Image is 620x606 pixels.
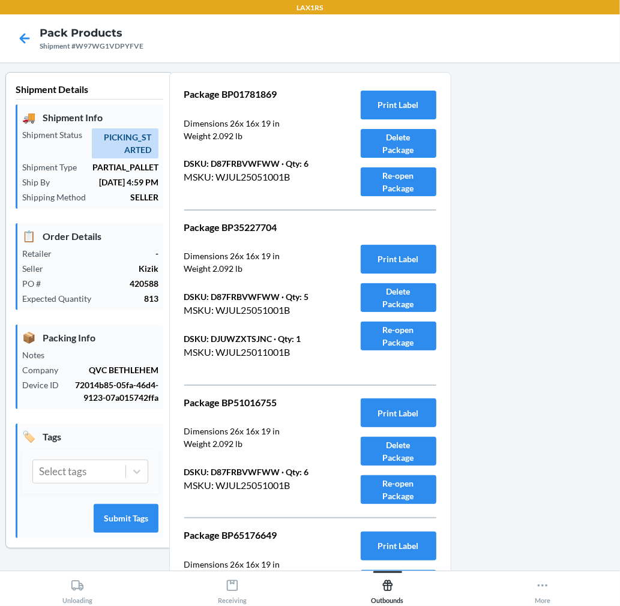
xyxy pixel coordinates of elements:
p: Package BP35227704 [184,220,332,235]
p: PARTIAL_PALLET [86,161,158,173]
p: Shipment Details [16,82,163,100]
p: Dimensions 26 x 16 x 19 in [184,558,280,571]
p: MSKU: WJUL25051001B [184,478,332,493]
h4: Pack Products [40,25,143,41]
p: Package BP51016755 [184,395,332,410]
p: QVC BETHLEHEM [68,364,158,376]
p: Package BP65176649 [184,528,332,542]
p: DSKU: DJUWZXTSJNC · Qty: 1 [184,332,332,345]
p: Notes [22,349,54,361]
p: LAX1RS [297,2,324,13]
div: Receiving [218,574,247,604]
button: Print Label [361,91,436,119]
span: 🏷️ [22,428,35,445]
p: DSKU: D87FRBVWFWW · Qty: 6 [184,466,332,478]
p: Expected Quantity [22,292,101,305]
p: MSKU: WJUL25011001B [184,345,332,359]
p: Shipment Status [22,128,92,141]
div: Outbounds [372,574,404,604]
p: Order Details [22,228,158,244]
p: PO # [22,277,50,290]
p: DSKU: D87FRBVWFWW · Qty: 6 [184,157,332,170]
p: MSKU: WJUL25051001B [184,303,332,317]
p: Packing Info [22,329,158,346]
div: Shipment #W97WG1VDPYFVE [40,41,143,52]
span: 📋 [22,228,35,244]
p: 420588 [50,277,158,290]
button: Delete Package [361,283,436,312]
span: 🚚 [22,109,35,125]
span: 📦 [22,329,35,346]
p: Tags [22,428,158,445]
p: Kizik [53,262,158,275]
button: Receiving [155,571,310,604]
div: More [535,574,550,604]
button: Delete Package [361,129,436,158]
p: Company [22,364,68,376]
div: Select tags [39,464,86,479]
p: Weight 2.092 lb [184,262,243,275]
button: Print Label [361,532,436,560]
p: SELLER [95,191,158,203]
p: DSKU: D87FRBVWFWW · Qty: 5 [184,290,332,303]
p: Seller [22,262,53,275]
p: Shipping Method [22,191,95,203]
p: Dimensions 26 x 16 x 19 in [184,117,280,130]
p: Package BP01781869 [184,87,332,101]
p: Weight 2.092 lb [184,130,243,142]
p: Shipment Info [22,109,158,125]
p: Weight 2.092 lb [184,437,243,450]
p: 72014b85-05fa-46d4-9123-07a015742ffa [68,379,158,404]
button: Outbounds [310,571,465,604]
button: Submit Tags [94,504,158,533]
button: Print Label [361,245,436,274]
p: MSKU: WJUL25051001B [184,170,332,184]
p: Device ID [22,379,68,391]
p: Dimensions 26 x 16 x 19 in [184,425,280,437]
button: Re-open Package [361,322,436,350]
p: Retailer [22,247,61,260]
button: Print Label [361,398,436,427]
button: Delete Package [361,437,436,466]
p: Ship By [22,176,59,188]
p: 813 [101,292,158,305]
p: - [61,247,158,260]
p: Shipment Type [22,161,86,173]
button: More [465,571,620,604]
p: [DATE] 4:59 PM [59,176,158,188]
p: Dimensions 26 x 16 x 19 in [184,250,280,262]
button: Delete Package [361,570,436,599]
div: Unloading [62,574,92,604]
span: PICKING_STARTED [92,128,158,158]
button: Re-open Package [361,167,436,196]
button: Re-open Package [361,475,436,504]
